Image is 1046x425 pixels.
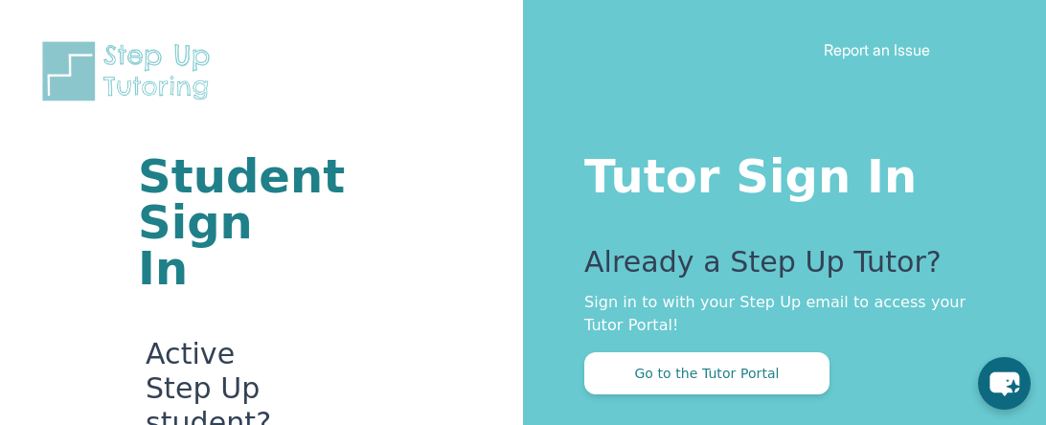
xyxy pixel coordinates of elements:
button: Go to the Tutor Portal [584,352,830,394]
p: Already a Step Up Tutor? [584,245,969,291]
p: Sign in to with your Step Up email to access your Tutor Portal! [584,291,969,337]
img: Step Up Tutoring horizontal logo [38,38,222,104]
a: Report an Issue [824,40,930,59]
h1: Tutor Sign In [584,145,969,199]
h1: Student Sign In [138,153,293,291]
button: chat-button [978,357,1031,410]
a: Go to the Tutor Portal [584,364,830,382]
